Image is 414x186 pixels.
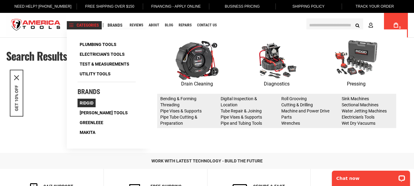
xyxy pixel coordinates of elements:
[176,21,194,29] a: Repairs
[317,80,396,88] p: Pressing
[221,108,262,113] a: Tube Repair & Joining
[399,26,401,29] span: 0
[237,80,317,88] p: Diagnostics
[281,108,329,120] a: Machine and Power Drive Parts
[78,99,96,107] a: Ridgid
[146,21,162,29] a: About
[78,60,131,68] a: Test & Measurements
[292,4,325,9] span: Shipping Policy
[342,121,375,126] a: Wet Dry Vacuums
[221,115,262,120] a: Pipe Vises & Supports
[80,62,129,66] span: Test & Measurements
[390,13,402,37] a: 0
[197,23,217,27] span: Contact Us
[179,23,192,27] span: Repairs
[78,118,105,127] a: Greenleee
[317,40,396,88] a: Pressing
[221,96,257,107] a: Digital Inspection & Location
[281,121,300,126] a: Wrenches
[78,50,127,59] a: Electrician's Tools
[80,120,103,125] span: Greenleee
[342,96,369,101] a: Sink Machines
[78,128,97,137] a: Makita
[162,21,176,29] a: Blog
[160,108,202,113] a: Pipe Vises & Supports
[237,40,317,88] a: Diagnostics
[160,115,197,126] a: Pipe Tube Cutting & Preparation
[127,21,146,29] a: Reviews
[6,14,66,37] a: store logo
[281,102,313,107] a: Cutting & Drilling
[108,23,123,27] span: Brands
[328,167,414,186] iframe: LiveChat chat widget
[157,40,237,88] a: Drain Cleaning
[105,21,125,29] a: Brands
[78,88,136,96] h4: Brands
[6,48,327,64] span: Search results for: 'RIDGID 18V 175 Watt Power Inverter Car Boat Home Office'
[342,115,374,120] a: Electrician's Tools
[342,108,387,113] a: Water Jetting Machines
[14,85,19,111] button: GET 10% OFF
[78,70,113,78] a: Utility Tools
[80,52,125,56] span: Electrician's Tools
[281,96,307,101] a: Roll Grooving
[342,102,378,107] a: Sectional Machines
[165,23,173,27] span: Blog
[67,21,102,29] a: Categories
[14,75,19,80] svg: close icon
[149,23,159,27] span: About
[80,111,128,115] span: [PERSON_NAME] Tools
[80,42,116,47] span: Plumbing Tools
[194,21,219,29] a: Contact Us
[80,101,93,105] span: Ridgid
[130,23,143,27] span: Reviews
[6,14,66,37] img: America Tools
[160,102,180,107] a: Threading
[14,75,19,80] button: Close
[221,121,262,126] a: Pipe and Tubing Tools
[78,108,130,117] a: [PERSON_NAME] Tools
[80,130,95,135] span: Makita
[70,23,99,27] span: Categories
[157,80,237,88] p: Drain Cleaning
[78,40,119,49] a: Plumbing Tools
[160,96,196,101] a: Bending & Forming
[80,72,111,76] span: Utility Tools
[351,19,363,31] button: Search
